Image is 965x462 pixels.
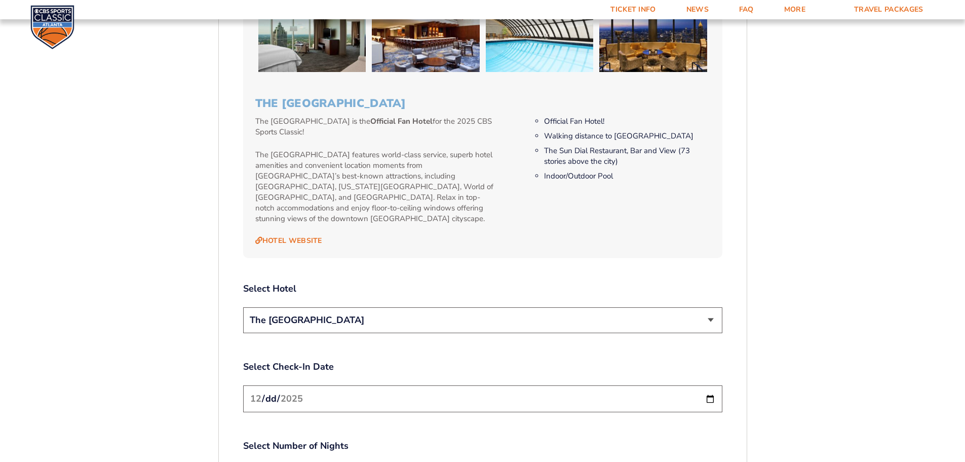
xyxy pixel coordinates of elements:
[243,282,722,295] label: Select Hotel
[255,116,498,137] p: The [GEOGRAPHIC_DATA] is the for the 2025 CBS Sports Classic!
[255,150,498,224] p: The [GEOGRAPHIC_DATA] features world-class service, superb hotel amenities and convenient locatio...
[255,97,710,110] h3: The [GEOGRAPHIC_DATA]
[544,146,710,167] li: The Sun Dial Restaurant, Bar and View (73 stories above the city)
[544,131,710,141] li: Walking distance to [GEOGRAPHIC_DATA]
[243,361,722,373] label: Select Check-In Date
[544,171,710,182] li: Indoor/Outdoor Pool
[243,440,722,452] label: Select Number of Nights
[370,116,433,126] strong: Official Fan Hotel
[30,5,74,49] img: CBS Sports Classic
[255,236,322,245] a: Hotel Website
[544,116,710,127] li: Official Fan Hotel!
